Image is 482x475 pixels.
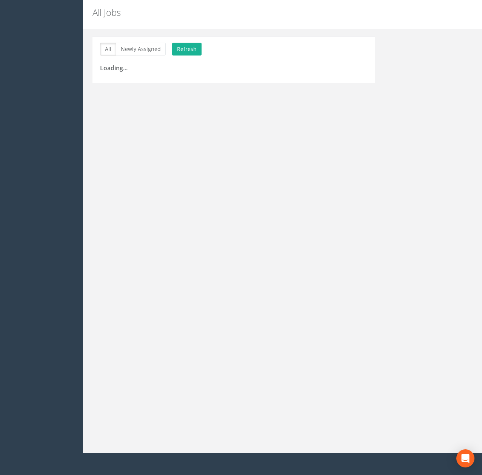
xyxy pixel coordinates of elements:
[100,43,116,56] button: All
[100,65,367,72] h3: Loading...
[456,449,474,467] div: Open Intercom Messenger
[92,8,407,17] h2: All Jobs
[116,43,166,56] button: Newly Assigned
[172,43,202,56] button: Refresh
